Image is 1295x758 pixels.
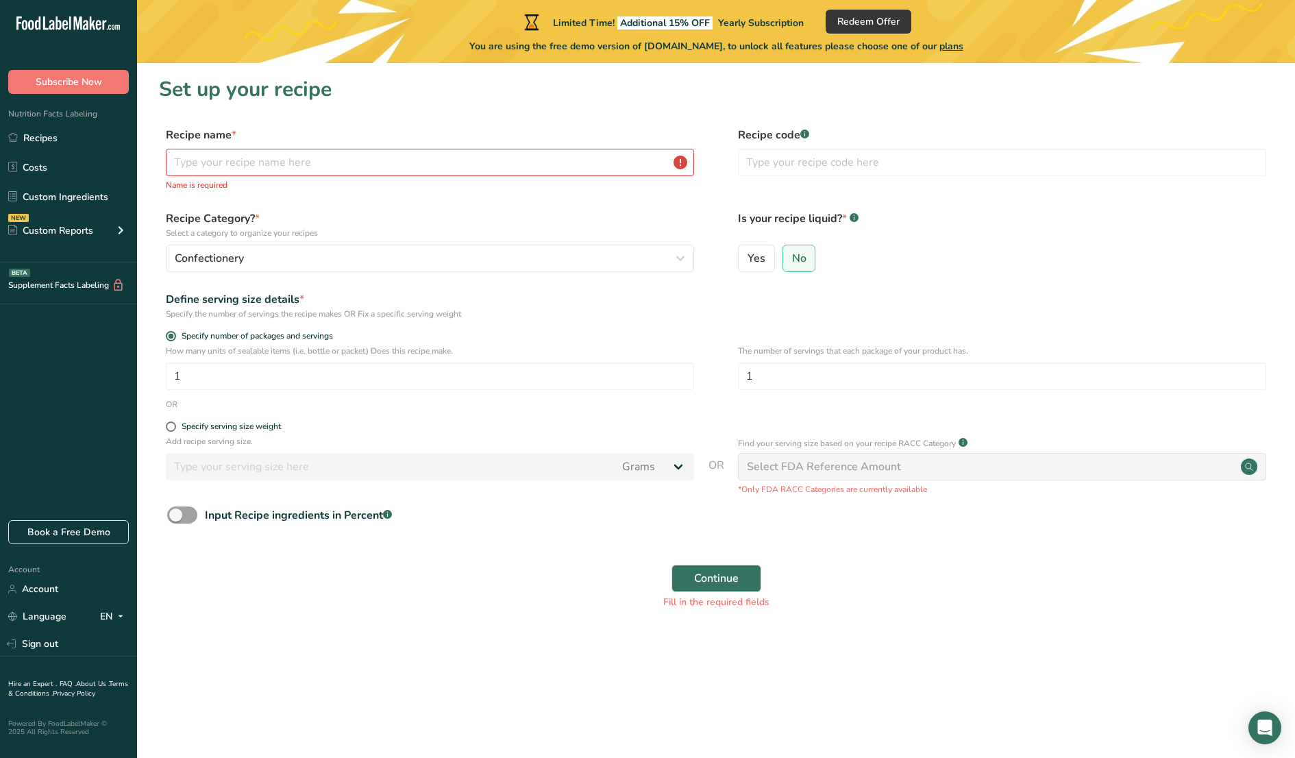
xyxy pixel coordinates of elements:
[792,252,806,265] span: No
[837,14,900,29] span: Redeem Offer
[738,483,1266,496] p: *Only FDA RACC Categories are currently available
[166,435,694,448] p: Add recipe serving size.
[939,40,963,53] span: plans
[166,127,694,143] label: Recipe name
[9,269,30,277] div: BETA
[100,609,129,625] div: EN
[738,345,1266,357] p: The number of servings that each package of your product has.
[166,245,694,272] button: Confectionery
[166,227,694,239] p: Select a category to organize your recipes
[617,16,713,29] span: Additional 15% OFF
[8,720,129,736] div: Powered By FoodLabelMaker © 2025 All Rights Reserved
[53,689,95,698] a: Privacy Policy
[8,520,129,544] a: Book a Free Demo
[176,331,333,341] span: Specify number of packages and servings
[738,437,956,450] p: Find your serving size based on your recipe RACC Category
[166,308,694,320] div: Specify the number of servings the recipe makes OR Fix a specific serving weight
[738,127,1266,143] label: Recipe code
[166,210,694,239] label: Recipe Category?
[166,345,694,357] p: How many units of sealable items (i.e. bottle or packet) Does this recipe make.
[36,75,102,89] span: Subscribe Now
[166,149,694,176] input: Type your recipe name here
[738,210,1266,239] label: Is your recipe liquid?
[8,223,93,238] div: Custom Reports
[159,74,1273,105] h1: Set up your recipe
[167,595,1265,609] div: Fill in the required fields
[694,570,739,587] span: Continue
[671,565,761,592] button: Continue
[76,679,109,689] a: About Us .
[8,70,129,94] button: Subscribe Now
[748,252,765,265] span: Yes
[8,214,29,222] div: NEW
[205,507,392,524] div: Input Recipe ingredients in Percent
[182,421,281,432] div: Specify serving size weight
[60,679,76,689] a: FAQ .
[166,179,694,191] p: Name is required
[166,453,614,480] input: Type your serving size here
[8,679,57,689] a: Hire an Expert .
[469,39,963,53] span: You are using the free demo version of [DOMAIN_NAME], to unlock all features please choose one of...
[166,291,694,308] div: Define serving size details
[175,250,244,267] span: Confectionery
[826,10,911,34] button: Redeem Offer
[708,457,724,496] span: OR
[166,398,177,411] div: OR
[8,679,128,698] a: Terms & Conditions .
[521,14,804,30] div: Limited Time!
[1248,711,1281,744] div: Open Intercom Messenger
[747,459,901,475] div: Select FDA Reference Amount
[8,604,66,628] a: Language
[738,149,1266,176] input: Type your recipe code here
[718,16,804,29] span: Yearly Subscription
